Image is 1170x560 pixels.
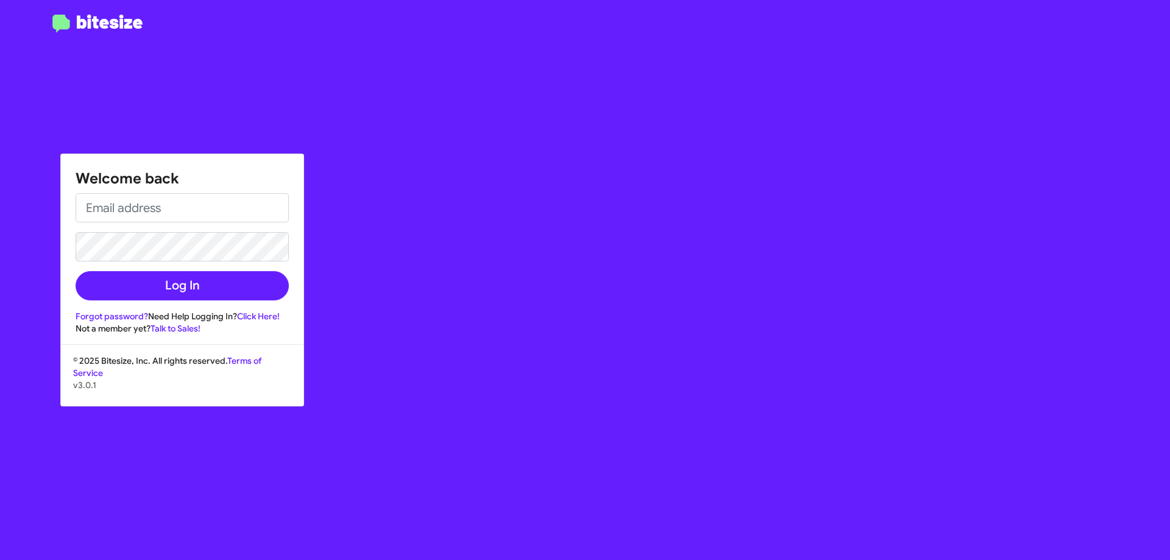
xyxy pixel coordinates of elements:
button: Log In [76,271,289,300]
div: Not a member yet? [76,322,289,335]
a: Forgot password? [76,311,148,322]
a: Talk to Sales! [151,323,200,334]
a: Click Here! [237,311,280,322]
input: Email address [76,193,289,222]
div: Need Help Logging In? [76,310,289,322]
p: v3.0.1 [73,379,291,391]
div: © 2025 Bitesize, Inc. All rights reserved. [61,355,303,406]
h1: Welcome back [76,169,289,188]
